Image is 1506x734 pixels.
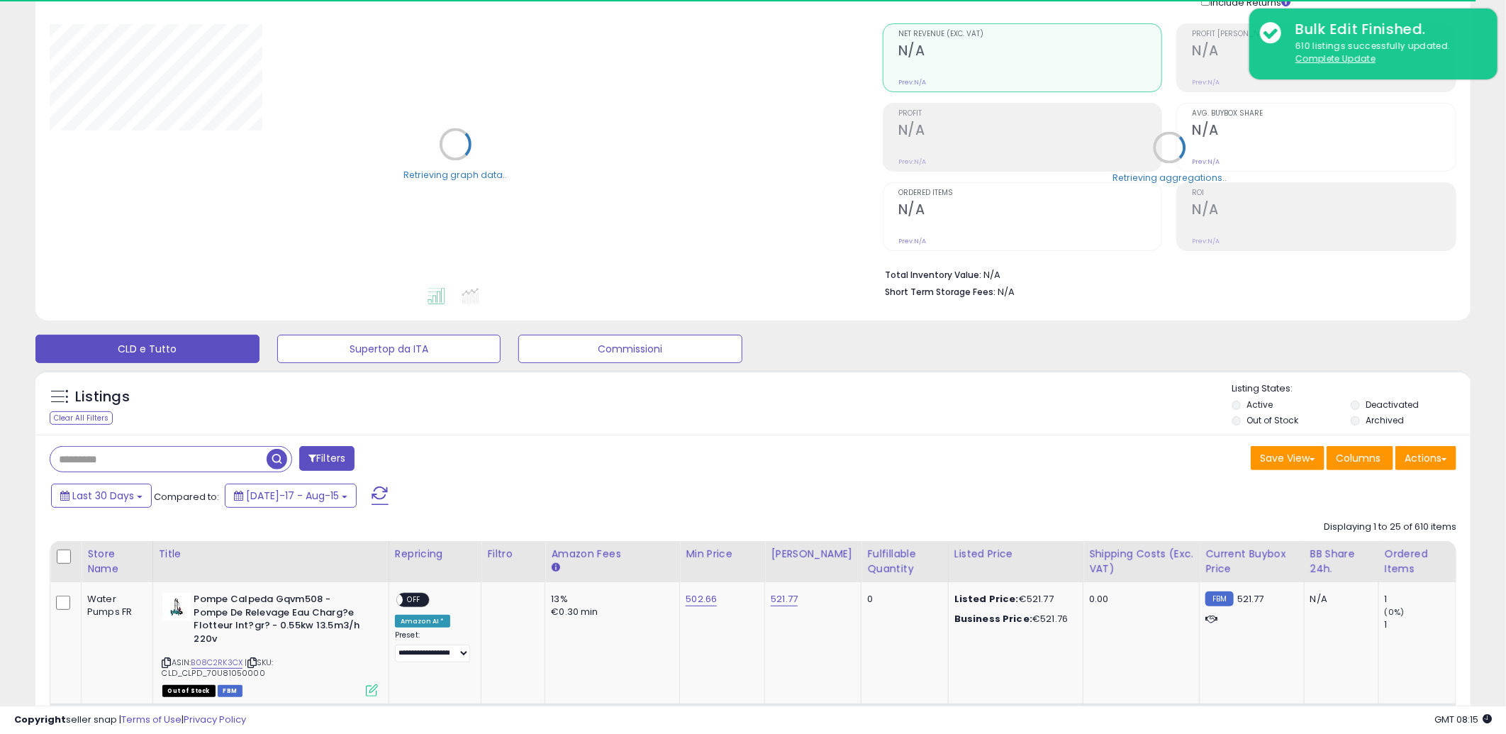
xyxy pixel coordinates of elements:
strong: Copyright [14,713,66,726]
u: Complete Update [1295,52,1376,65]
button: Commissioni [518,335,742,363]
div: Retrieving graph data.. [403,169,507,182]
button: Supertop da ITA [277,335,501,363]
div: Bulk Edit Finished. [1285,19,1487,40]
div: 610 listings successfully updated. [1285,40,1487,66]
button: CLD e Tutto [35,335,260,363]
div: seller snap | | [14,713,246,727]
div: Retrieving aggregations.. [1112,172,1227,184]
